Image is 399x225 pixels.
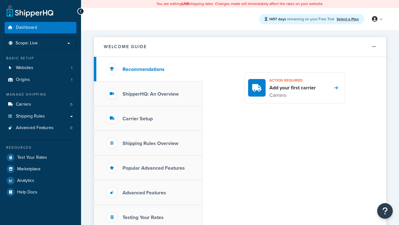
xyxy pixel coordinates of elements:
[269,91,316,99] p: Carriers
[94,37,386,57] button: Welcome Guide
[104,44,147,49] h2: Welcome Guide
[5,99,76,110] a: Carriers0
[269,16,286,22] strong: 1457 days
[123,215,164,220] h3: Testing Your Rates
[123,141,178,146] h3: Shipping Rules Overview
[5,163,76,175] a: Marketplace
[123,190,166,196] h3: Advanced Features
[123,165,185,171] h3: Popular Advanced Features
[17,178,34,183] span: Analytics
[337,16,359,22] a: Select a Plan
[16,114,45,119] span: Shipping Rules
[5,62,76,74] a: Websites1
[5,74,76,86] a: Origins1
[16,41,38,46] span: Scope: Live
[269,76,316,84] h3: Action required
[5,74,76,86] li: Origins
[70,102,72,107] span: 0
[269,16,335,22] span: remaining on your Free Trial
[70,125,72,131] span: 0
[17,155,47,160] span: Test Your Rates
[16,77,30,82] span: Origins
[17,190,37,195] span: Help Docs
[16,125,54,131] span: Advanced Features
[16,25,37,30] span: Dashboard
[182,1,189,7] b: LIVE
[123,91,179,97] h3: ShipperHQ: An Overview
[5,187,76,198] a: Help Docs
[16,65,33,71] span: Websites
[269,84,316,91] h4: Add your first carrier
[5,122,76,134] li: Advanced Features
[71,77,72,82] span: 1
[123,67,165,72] h3: Recommendations
[5,56,76,61] div: Basic Setup
[123,116,153,122] h3: Carrier Setup
[17,167,41,172] span: Marketplace
[5,111,76,122] a: Shipping Rules
[5,62,76,74] li: Websites
[16,102,31,107] span: Carriers
[5,99,76,110] li: Carriers
[5,145,76,150] div: Resources
[377,203,393,219] button: Open Resource Center
[5,92,76,97] div: Manage Shipping
[5,22,76,33] a: Dashboard
[5,152,76,163] a: Test Your Rates
[71,65,72,71] span: 1
[5,175,76,186] a: Analytics
[5,122,76,134] a: Advanced Features0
